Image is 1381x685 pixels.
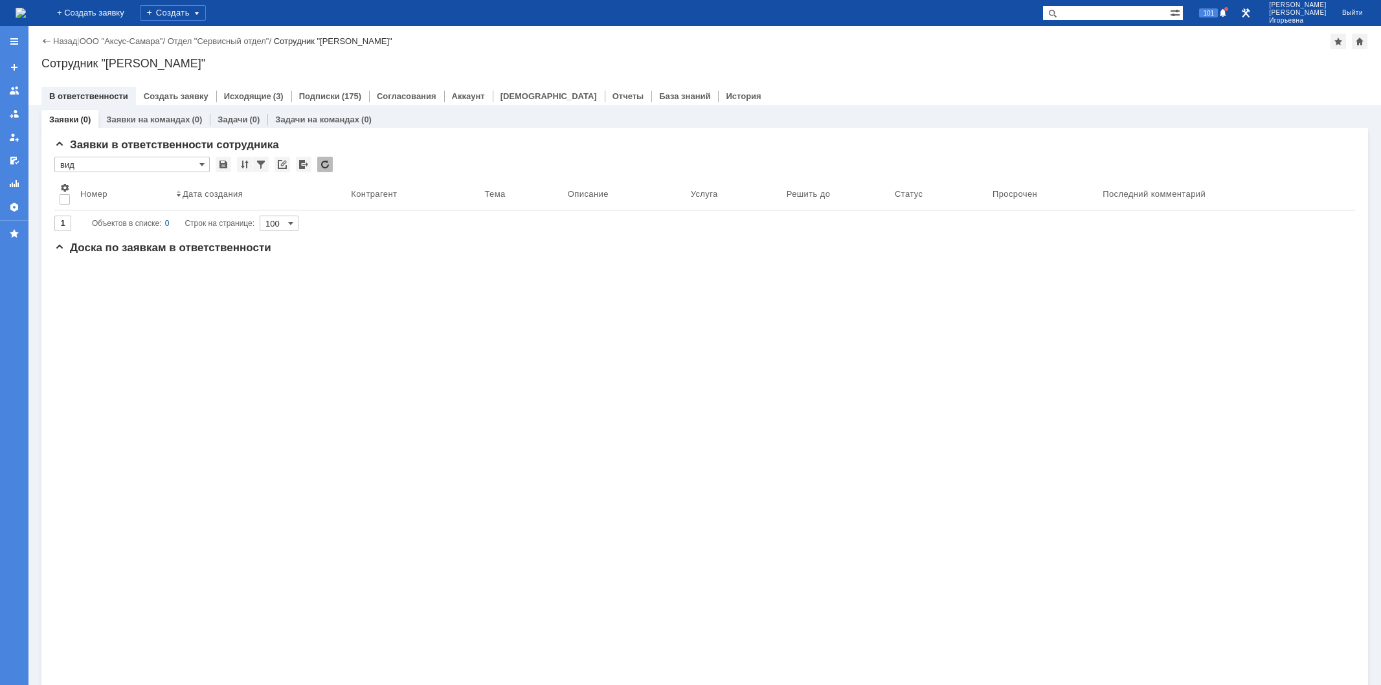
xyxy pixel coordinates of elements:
[216,157,231,172] div: Сохранить вид
[49,115,78,124] a: Заявки
[342,91,361,101] div: (175)
[4,174,25,194] a: Отчеты
[275,157,290,172] div: Скопировать ссылку на список
[1269,9,1327,17] span: [PERSON_NAME]
[144,91,208,101] a: Создать заявку
[168,36,274,46] div: /
[140,5,206,21] div: Создать
[296,157,311,172] div: Экспорт списка
[1269,1,1327,9] span: [PERSON_NAME]
[75,177,171,210] th: Номер
[4,104,25,124] a: Заявки в моей ответственности
[1170,6,1183,18] span: Расширенный поиск
[218,115,247,124] a: Задачи
[192,115,202,124] div: (0)
[691,189,718,199] div: Услуга
[168,36,269,46] a: Отдел "Сервисный отдел"
[80,36,168,46] div: /
[1103,189,1206,199] div: Последний комментарий
[895,189,923,199] div: Статус
[1199,8,1218,17] span: 101
[16,8,26,18] img: logo
[1238,5,1253,21] a: Перейти в интерфейс администратора
[4,197,25,218] a: Настройки
[479,177,562,210] th: Тема
[224,91,271,101] a: Исходящие
[92,219,161,228] span: Объектов в списке:
[54,139,279,151] span: Заявки в ответственности сотрудника
[92,216,254,231] i: Строк на странице:
[1269,17,1327,25] span: Игорьевна
[54,241,271,254] span: Доска по заявкам в ответственности
[16,8,26,18] a: Перейти на домашнюю страницу
[484,189,505,199] div: Тема
[4,80,25,101] a: Заявки на командах
[4,127,25,148] a: Мои заявки
[183,189,243,199] div: Дата создания
[80,189,107,199] div: Номер
[273,91,284,101] div: (3)
[346,177,479,210] th: Контрагент
[80,36,163,46] a: ООО "Аксус-Самара"
[165,216,170,231] div: 0
[993,189,1037,199] div: Просрочен
[361,115,372,124] div: (0)
[60,183,70,193] span: Настройки
[275,115,359,124] a: Задачи на командах
[4,150,25,171] a: Мои согласования
[452,91,485,101] a: Аккаунт
[686,177,781,210] th: Услуга
[41,57,1368,70] div: Сотрудник "[PERSON_NAME]"
[171,177,346,210] th: Дата создания
[249,115,260,124] div: (0)
[4,57,25,78] a: Создать заявку
[1330,34,1346,49] div: Добавить в избранное
[49,91,128,101] a: В ответственности
[106,115,190,124] a: Заявки на командах
[568,189,609,199] div: Описание
[659,91,710,101] a: База знаний
[787,189,831,199] div: Решить до
[612,91,644,101] a: Отчеты
[299,91,340,101] a: Подписки
[377,91,436,101] a: Согласования
[726,91,761,101] a: История
[317,157,333,172] div: Обновлять список
[1352,34,1367,49] div: Сделать домашней страницей
[500,91,597,101] a: [DEMOGRAPHIC_DATA]
[77,36,79,45] div: |
[351,189,397,199] div: Контрагент
[890,177,987,210] th: Статус
[53,36,77,46] a: Назад
[253,157,269,172] div: Фильтрация...
[274,36,392,46] div: Сотрудник "[PERSON_NAME]"
[80,115,91,124] div: (0)
[237,157,253,172] div: Сортировка...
